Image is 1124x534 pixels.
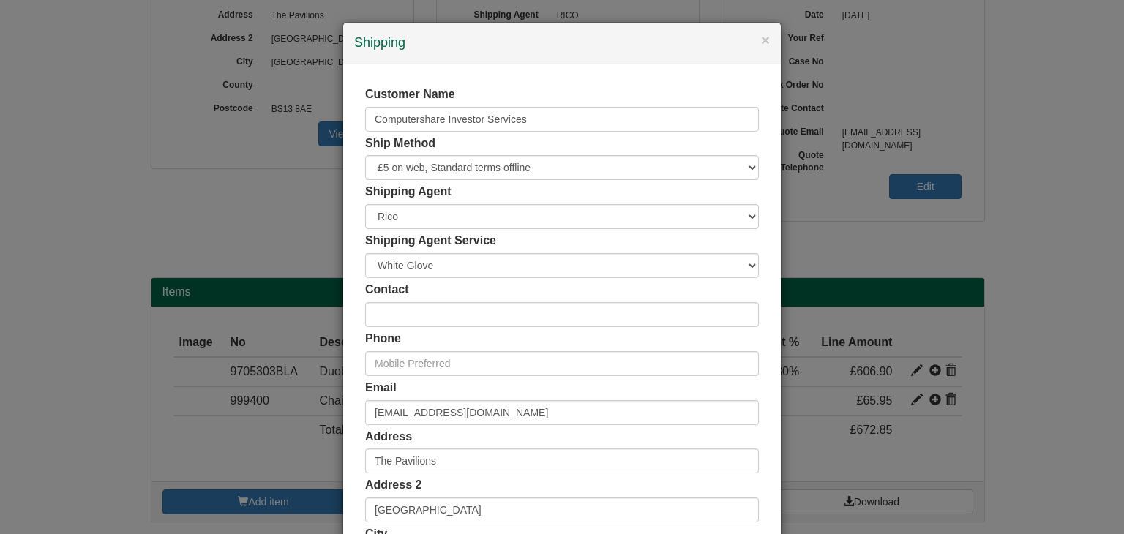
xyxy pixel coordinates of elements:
[354,34,770,53] h4: Shipping
[365,282,409,298] label: Contact
[365,380,397,396] label: Email
[365,86,455,103] label: Customer Name
[365,331,401,347] label: Phone
[365,351,759,376] input: Mobile Preferred
[365,233,496,249] label: Shipping Agent Service
[365,477,421,494] label: Address 2
[761,32,770,48] button: ×
[365,429,412,445] label: Address
[365,184,452,200] label: Shipping Agent
[365,135,435,152] label: Ship Method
